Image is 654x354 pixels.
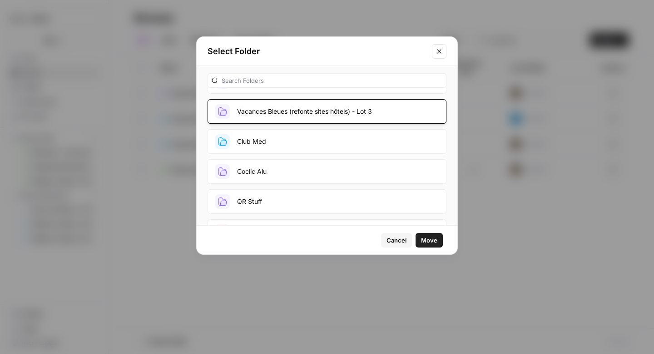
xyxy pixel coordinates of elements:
button: Move [416,233,443,248]
button: Cancel [381,233,412,248]
button: Vacances Bleues (refonte sites hôtels) - Lot 3 [208,99,446,124]
span: Move [421,236,437,245]
button: Coclic Alu [208,159,446,184]
h2: Select Folder [208,45,426,58]
button: QR Stuff [208,189,446,214]
button: Close modal [432,44,446,59]
span: Cancel [386,236,406,245]
button: Kids' Empire [208,219,446,244]
input: Search Folders [222,76,442,85]
button: Club Med [208,129,446,154]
